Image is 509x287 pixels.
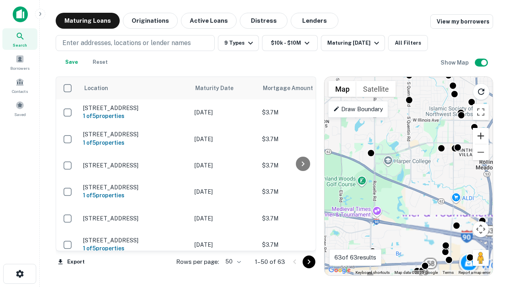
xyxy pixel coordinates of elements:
a: Report a map error [458,270,490,275]
p: $3.7M [262,240,342,249]
a: Saved [2,98,37,119]
h6: 1 of 5 properties [83,244,187,253]
p: $3.7M [262,187,342,196]
p: $3.7M [262,161,342,170]
th: Mortgage Amount [258,77,346,99]
button: Maturing Loans [56,13,120,29]
p: 63 of 63 results [334,253,376,262]
h6: 1 of 5 properties [83,191,187,200]
button: $10k - $10M [262,35,318,51]
button: Export [56,256,87,268]
button: Keyboard shortcuts [356,270,390,275]
p: Draw Boundary [333,104,383,114]
p: [DATE] [194,108,254,117]
a: Borrowers [2,51,37,73]
a: Open this area in Google Maps (opens a new window) [326,265,353,275]
p: [DATE] [194,214,254,223]
th: Maturity Date [190,77,258,99]
button: Originations [123,13,178,29]
a: Contacts [2,75,37,96]
p: [STREET_ADDRESS] [83,104,187,112]
button: Zoom in [473,128,489,144]
button: Enter addresses, locations or lender names [56,35,215,51]
div: 50 [222,256,242,267]
img: capitalize-icon.png [13,6,28,22]
button: Save your search to get updates of matches that match your search criteria. [59,54,84,70]
p: [DATE] [194,240,254,249]
p: [STREET_ADDRESS] [83,215,187,222]
div: 0 0 [324,77,493,275]
p: [STREET_ADDRESS] [83,162,187,169]
button: Lenders [291,13,338,29]
span: Search [13,42,27,48]
p: $3.7M [262,214,342,223]
p: $3.7M [262,108,342,117]
button: Show satellite imagery [356,81,396,97]
button: Show street map [328,81,356,97]
span: Maturity Date [195,83,244,93]
button: Map camera controls [473,221,489,237]
button: Active Loans [181,13,237,29]
h6: 1 of 5 properties [83,112,187,120]
button: 9 Types [218,35,259,51]
h6: 1 of 5 properties [83,138,187,147]
p: [STREET_ADDRESS] [83,237,187,244]
button: Go to next page [303,256,315,268]
span: Mortgage Amount [263,83,323,93]
p: [STREET_ADDRESS] [83,184,187,191]
p: [DATE] [194,187,254,196]
img: Google [326,265,353,275]
iframe: Chat Widget [469,223,509,261]
button: Maturing [DATE] [321,35,385,51]
div: Maturing [DATE] [327,38,381,48]
a: Search [2,28,37,50]
span: Borrowers [10,65,29,71]
p: $3.7M [262,135,342,143]
button: Toggle fullscreen view [473,104,489,120]
p: [DATE] [194,161,254,170]
p: 1–50 of 63 [255,257,285,267]
p: Rows per page: [176,257,219,267]
button: Reset [87,54,113,70]
button: Reload search area [473,83,490,100]
h6: Show Map [441,58,470,67]
p: [STREET_ADDRESS] [83,131,187,138]
span: Map data ©2025 Google [394,270,438,275]
button: Zoom out [473,144,489,160]
span: Contacts [12,88,28,94]
p: Enter addresses, locations or lender names [62,38,191,48]
p: [DATE] [194,135,254,143]
span: Location [84,83,108,93]
a: Terms (opens in new tab) [443,270,454,275]
th: Location [79,77,190,99]
button: All Filters [388,35,428,51]
button: Distress [240,13,288,29]
a: View my borrowers [430,14,493,29]
span: Saved [14,111,26,118]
